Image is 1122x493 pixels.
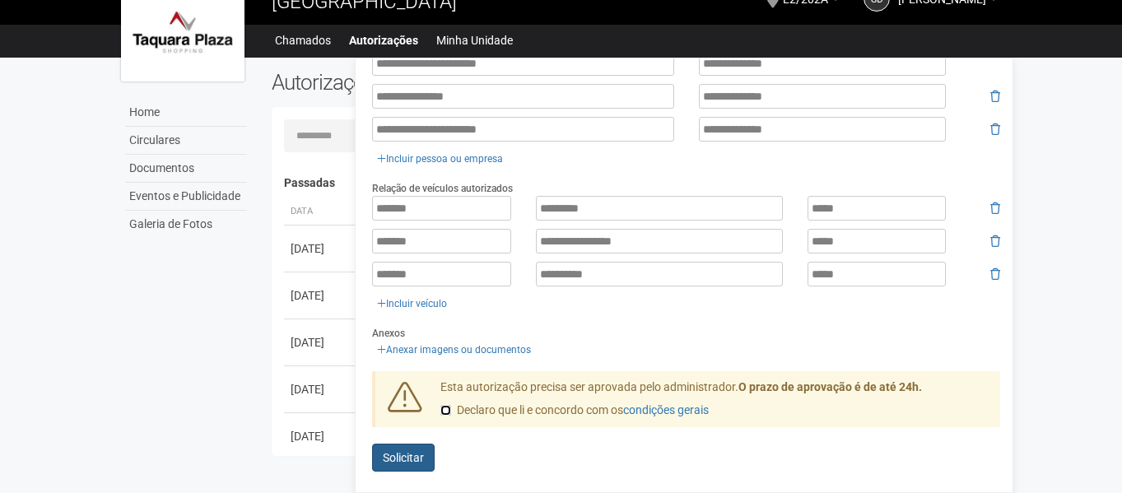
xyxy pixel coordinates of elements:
[372,181,513,196] label: Relação de veículos autorizados
[440,402,709,419] label: Declaro que li e concordo com os
[990,91,1000,102] i: Remover
[372,444,435,472] button: Solicitar
[272,70,624,95] h2: Autorizações
[291,334,351,351] div: [DATE]
[284,198,358,226] th: Data
[291,287,351,304] div: [DATE]
[738,380,922,393] strong: O prazo de aprovação é de até 24h.
[990,123,1000,135] i: Remover
[291,381,351,398] div: [DATE]
[372,295,452,313] a: Incluir veículo
[291,428,351,444] div: [DATE]
[372,326,405,341] label: Anexos
[436,29,513,52] a: Minha Unidade
[440,405,451,416] input: Declaro que li e concordo com oscondições gerais
[990,268,1000,280] i: Remover
[372,150,508,168] a: Incluir pessoa ou empresa
[990,235,1000,247] i: Remover
[383,451,424,464] span: Solicitar
[125,127,247,155] a: Circulares
[125,183,247,211] a: Eventos e Publicidade
[623,403,709,416] a: condições gerais
[428,379,1001,427] div: Esta autorização precisa ser aprovada pelo administrador.
[125,155,247,183] a: Documentos
[291,240,351,257] div: [DATE]
[349,29,418,52] a: Autorizações
[372,341,536,359] a: Anexar imagens ou documentos
[125,211,247,238] a: Galeria de Fotos
[275,29,331,52] a: Chamados
[990,202,1000,214] i: Remover
[284,177,989,189] h4: Passadas
[125,99,247,127] a: Home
